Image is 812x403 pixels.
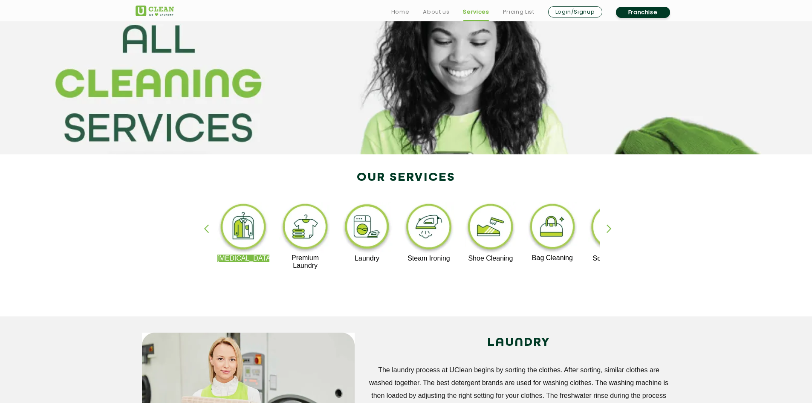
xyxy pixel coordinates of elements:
img: bag_cleaning_11zon.webp [526,202,579,254]
h2: LAUNDRY [367,333,670,353]
img: shoe_cleaning_11zon.webp [465,202,517,255]
a: Home [391,7,410,17]
p: Bag Cleaning [526,254,579,262]
img: dry_cleaning_11zon.webp [217,202,270,255]
a: Login/Signup [548,6,602,17]
p: Sofa Cleaning [588,255,640,262]
p: Steam Ironing [403,255,455,262]
a: About us [423,7,449,17]
img: laundry_cleaning_11zon.webp [341,202,393,255]
p: Shoe Cleaning [465,255,517,262]
img: UClean Laundry and Dry Cleaning [136,6,174,16]
img: premium_laundry_cleaning_11zon.webp [279,202,332,254]
img: sofa_cleaning_11zon.webp [588,202,640,255]
a: Franchise [616,7,670,18]
a: Pricing List [503,7,535,17]
p: Premium Laundry [279,254,332,270]
a: Services [463,7,489,17]
img: steam_ironing_11zon.webp [403,202,455,255]
p: [MEDICAL_DATA] [217,255,270,262]
p: Laundry [341,255,393,262]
